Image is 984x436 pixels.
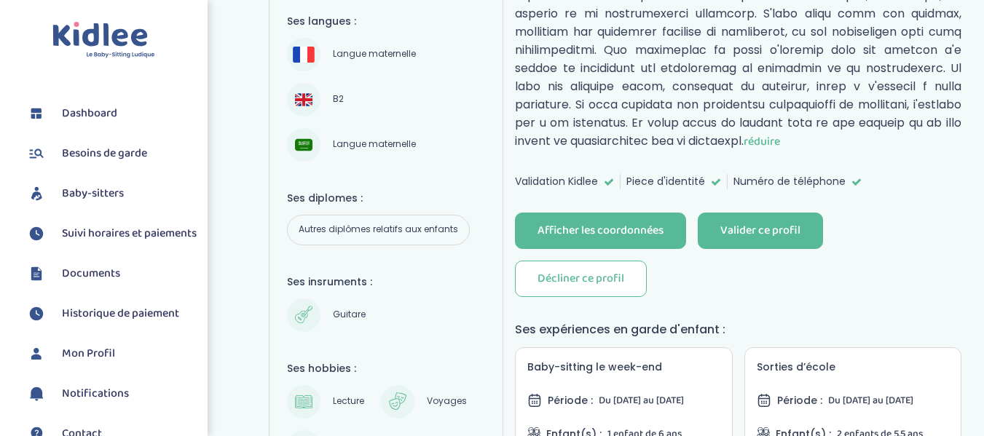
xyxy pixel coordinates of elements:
button: Valider ce profil [698,213,823,249]
span: B2 [328,91,349,108]
h4: Ses expériences en garde d'enfant : [515,320,961,338]
span: Autres diplômes relatifs aux enfants [294,221,463,239]
img: documents.svg [25,263,47,285]
span: Notifications [62,385,129,403]
img: logo.svg [52,22,155,59]
img: besoin.svg [25,143,47,165]
h5: Sorties d’école [757,360,950,375]
span: Du [DATE] au [DATE] [828,392,913,408]
h4: Ses hobbies : [287,361,486,376]
button: Afficher les coordonnées [515,213,686,249]
img: notification.svg [25,383,47,405]
span: Langue maternelle [328,46,421,63]
span: Numéro de téléphone [733,174,846,189]
a: Notifications [25,383,197,405]
h4: Ses insruments : [287,274,486,290]
span: Dashboard [62,105,117,122]
span: Voyages [422,393,472,411]
div: Afficher les coordonnées [538,223,664,239]
div: Valider ce profil [720,223,800,239]
h5: Baby-sitting le week-end [527,360,720,375]
span: Lecture [328,393,369,411]
a: Mon Profil [25,343,197,365]
span: Du [DATE] au [DATE] [599,392,684,408]
span: Langue maternelle [328,136,421,154]
img: dashboard.svg [25,103,47,124]
a: Documents [25,263,197,285]
h4: Ses langues : [287,14,486,29]
a: Dashboard [25,103,197,124]
img: Anglais [295,91,312,108]
span: Période : [548,393,593,408]
span: Période : [777,393,822,408]
img: suivihoraire.svg [25,223,47,245]
img: Arabe [295,136,312,154]
a: Historique de paiement [25,303,197,325]
span: Guitare [328,306,371,324]
span: Suivi horaires et paiements [62,225,197,242]
span: Documents [62,265,120,282]
a: Suivi horaires et paiements [25,223,197,245]
span: réduire [744,132,780,151]
img: babysitters.svg [25,183,47,205]
img: Français [293,47,315,62]
span: Besoins de garde [62,145,147,162]
span: Baby-sitters [62,185,124,202]
h4: Ses diplomes : [287,191,486,206]
img: suivihoraire.svg [25,303,47,325]
span: Validation Kidlee [515,174,598,189]
button: Décliner ce profil [515,261,647,297]
a: Besoins de garde [25,143,197,165]
span: Historique de paiement [62,305,179,322]
div: Décliner ce profil [538,271,624,288]
a: Baby-sitters [25,183,197,205]
span: Piece d'identité [626,174,705,189]
img: profil.svg [25,343,47,365]
span: Mon Profil [62,345,115,362]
